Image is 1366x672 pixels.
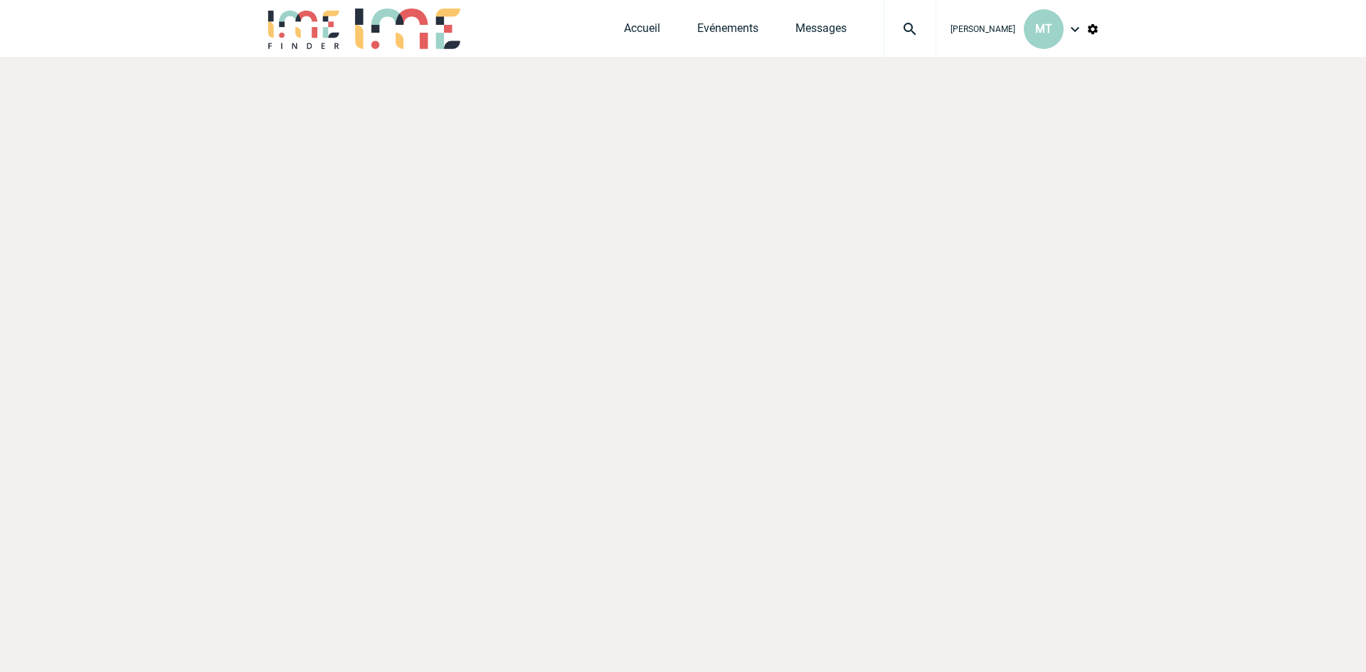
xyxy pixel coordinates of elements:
[1035,22,1052,36] span: MT
[624,21,660,41] a: Accueil
[697,21,758,41] a: Evénements
[267,9,341,49] img: IME-Finder
[951,24,1015,34] span: [PERSON_NAME]
[795,21,847,41] a: Messages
